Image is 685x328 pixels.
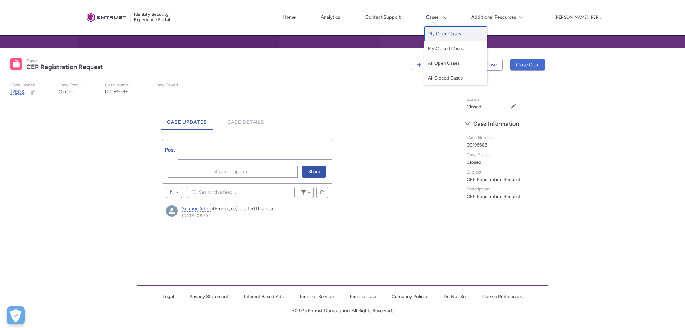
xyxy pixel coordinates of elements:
[222,110,270,130] a: Case Details
[137,307,548,314] p: ©2025 Entrust Corporation. All Rights Reserved.
[59,89,74,95] lightning-formatted-text: Closed
[473,118,519,129] span: Case Information
[461,118,583,130] button: Case Information
[467,177,521,182] lightning-formatted-text: CEP Registration Request
[227,119,265,125] span: Case Details
[467,194,521,199] lightning-formatted-text: CEP Registration Request
[554,15,601,20] p: [PERSON_NAME].[PERSON_NAME]
[482,294,523,299] a: Cookie Preferences
[7,306,25,324] button: Open Preferences
[162,184,332,250] div: Feed
[182,213,208,218] a: [DATE] 08:59
[467,104,481,109] lightning-formatted-text: Closed
[167,119,207,125] span: Case Updates
[244,294,284,299] a: Internet Based Ads
[165,147,175,153] span: Post
[444,294,468,299] a: Do Not Sell
[166,205,178,217] img: External User - SupportAdmin (null)
[554,13,602,21] button: User Profile alexandru.tudor
[467,159,481,165] lightning-formatted-text: Closed
[467,135,494,140] span: Case Number
[511,103,516,109] button: Edit Status
[166,205,178,217] div: SupportAdmin
[424,71,487,85] a: All Closed Cases
[302,166,326,178] button: Share
[10,89,51,95] span: [PERSON_NAME]
[10,82,36,88] p: Case Owner
[424,12,448,23] button: Cases
[162,140,332,184] div: Chatter Publisher
[349,294,376,299] a: Terms of Use
[316,187,328,198] button: Refresh this feed
[168,166,298,178] button: Share an update...
[161,110,213,130] a: Case Updates
[26,63,103,71] lightning-formatted-text: CEP Registration Request
[187,187,295,198] input: Search this feed...
[308,166,320,177] span: Share
[467,142,487,148] lightning-formatted-text: 00195686
[467,187,489,192] span: Description
[7,306,25,324] div: Cookie Preferences
[470,12,525,23] button: Additional Resources
[281,12,297,23] a: Home
[105,89,128,95] lightning-formatted-text: 00195686
[392,294,429,299] a: Company Policies
[163,294,174,299] a: Legal
[467,97,480,102] span: Status
[30,89,36,95] button: Change Owner
[105,82,132,88] p: Case Number
[364,12,403,23] a: Contact Support
[59,82,82,88] p: Case Status
[182,206,213,212] a: SupportAdmin
[155,82,181,88] p: Case Severity
[424,56,487,71] a: All Open Cases
[214,166,252,177] span: Share an update...
[424,41,487,56] a: My Closed Cases
[319,12,342,23] a: Analytics, opens in new tab
[467,170,482,175] span: Subject
[510,59,545,71] button: Close Case
[424,26,487,41] a: My Open Cases
[162,140,178,159] a: Post
[162,201,332,245] article: SupportAdmin, 27 December 2023 at 08:59
[189,294,228,299] a: Privacy Statement
[467,152,491,157] span: Case Status
[213,206,275,211] span: (Employee) created this case.
[26,58,37,63] records-entity-label: Case
[299,294,334,299] a: Terms of Service
[411,59,445,70] button: Follow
